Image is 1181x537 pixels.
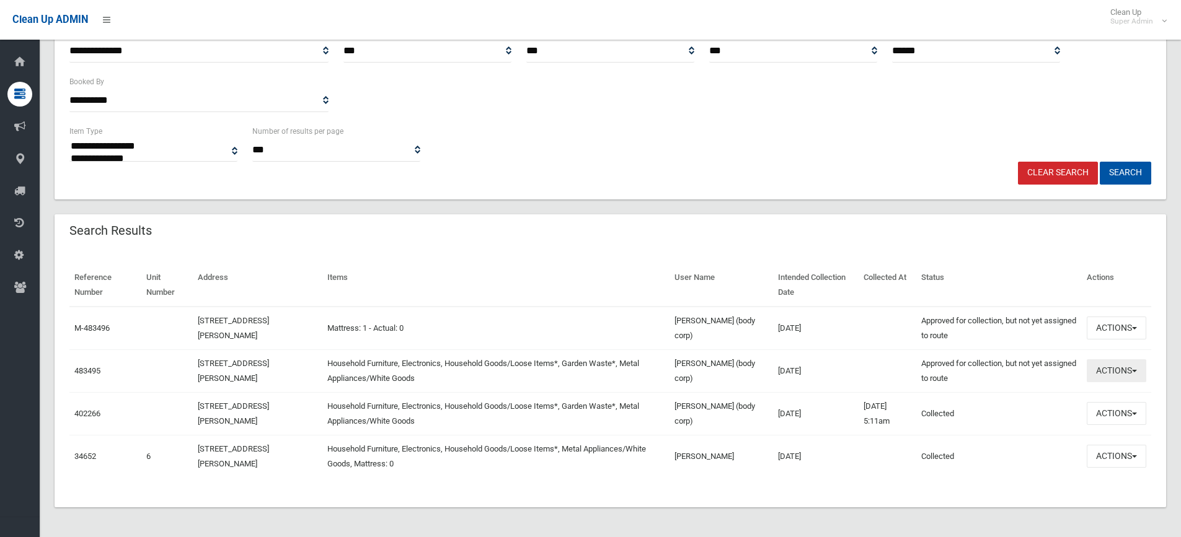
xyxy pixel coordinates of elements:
[859,392,916,435] td: [DATE] 5:11am
[1087,359,1146,382] button: Actions
[12,14,88,25] span: Clean Up ADMIN
[198,316,269,340] a: [STREET_ADDRESS][PERSON_NAME]
[773,264,859,307] th: Intended Collection Date
[252,124,343,138] label: Number of results per page
[1018,162,1098,185] a: Clear Search
[1104,7,1166,26] span: Clean Up
[322,392,670,435] td: Household Furniture, Electronics, Household Goods/Loose Items*, Garden Waste*, Metal Appliances/W...
[74,452,96,461] a: 34652
[198,401,269,426] a: [STREET_ADDRESS][PERSON_NAME]
[916,435,1082,478] td: Collected
[69,124,102,138] label: Item Type
[916,349,1082,392] td: Approved for collection, but not yet assigned to route
[1087,402,1146,425] button: Actions
[1087,445,1146,468] button: Actions
[141,435,193,478] td: 6
[74,409,100,418] a: 402266
[916,307,1082,350] td: Approved for collection, but not yet assigned to route
[773,392,859,435] td: [DATE]
[322,349,670,392] td: Household Furniture, Electronics, Household Goods/Loose Items*, Garden Waste*, Metal Appliances/W...
[69,75,104,89] label: Booked By
[670,264,772,307] th: User Name
[1110,17,1153,26] small: Super Admin
[198,359,269,383] a: [STREET_ADDRESS][PERSON_NAME]
[69,264,141,307] th: Reference Number
[773,349,859,392] td: [DATE]
[670,435,772,478] td: [PERSON_NAME]
[1087,317,1146,339] button: Actions
[74,366,100,375] a: 483495
[141,264,193,307] th: Unit Number
[198,444,269,468] a: [STREET_ADDRESS][PERSON_NAME]
[322,307,670,350] td: Mattress: 1 - Actual: 0
[859,264,916,307] th: Collected At
[1082,264,1151,307] th: Actions
[670,392,772,435] td: [PERSON_NAME] (body corp)
[74,323,110,333] a: M-483496
[670,307,772,350] td: [PERSON_NAME] (body corp)
[322,264,670,307] th: Items
[916,264,1082,307] th: Status
[916,392,1082,435] td: Collected
[773,307,859,350] td: [DATE]
[773,435,859,478] td: [DATE]
[670,349,772,392] td: [PERSON_NAME] (body corp)
[193,264,322,307] th: Address
[322,435,670,478] td: Household Furniture, Electronics, Household Goods/Loose Items*, Metal Appliances/White Goods, Mat...
[1100,162,1151,185] button: Search
[55,219,167,243] header: Search Results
